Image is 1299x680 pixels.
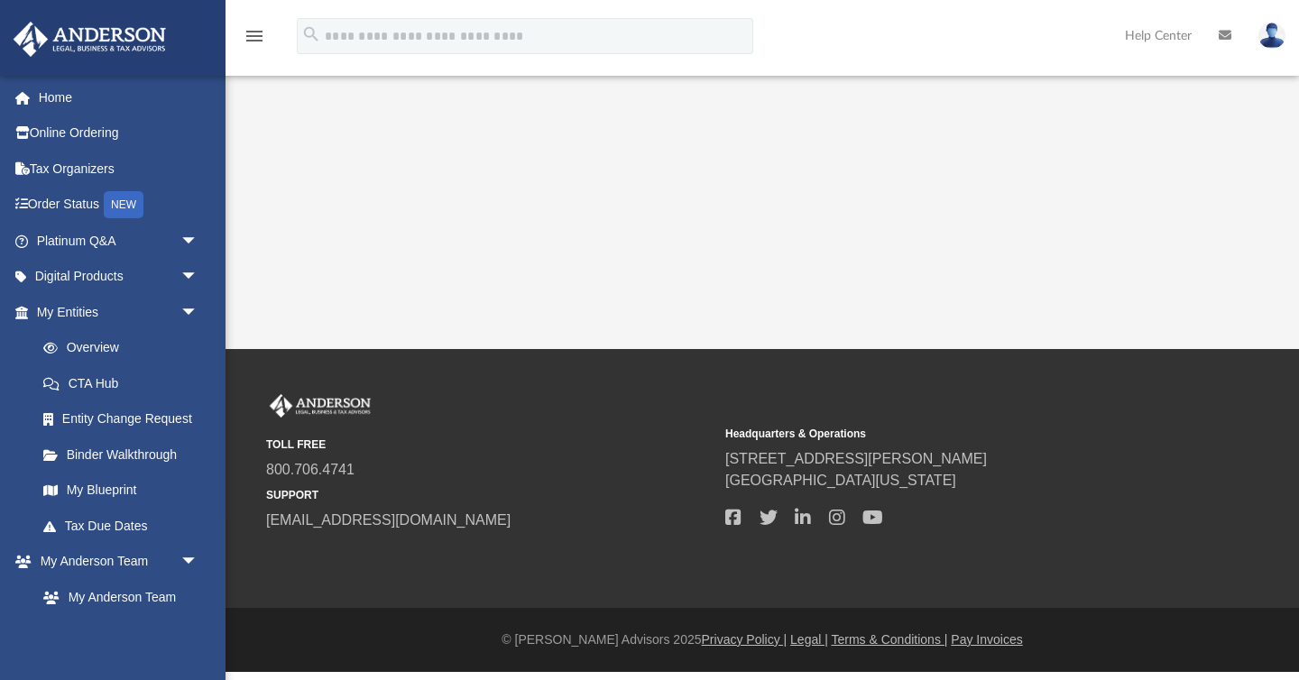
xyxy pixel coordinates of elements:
a: Pay Invoices [951,632,1022,647]
a: Digital Productsarrow_drop_down [13,259,226,295]
a: Overview [25,330,226,366]
img: User Pic [1258,23,1285,49]
a: Binder Walkthrough [25,436,226,473]
small: SUPPORT [266,487,713,503]
a: Platinum Q&Aarrow_drop_down [13,223,226,259]
a: CTA Hub [25,365,226,401]
div: NEW [104,191,143,218]
a: My Blueprint [25,473,216,509]
a: 800.706.4741 [266,462,355,477]
div: © [PERSON_NAME] Advisors 2025 [226,630,1299,649]
img: Anderson Advisors Platinum Portal [266,394,374,418]
a: Privacy Policy | [702,632,788,647]
i: menu [244,25,265,47]
small: Headquarters & Operations [725,426,1172,442]
small: TOLL FREE [266,436,713,453]
span: arrow_drop_down [180,544,216,581]
a: My Anderson Team [25,579,207,615]
a: Tax Due Dates [25,508,226,544]
span: arrow_drop_down [180,223,216,260]
a: [GEOGRAPHIC_DATA][US_STATE] [725,473,956,488]
a: Order StatusNEW [13,187,226,224]
a: [EMAIL_ADDRESS][DOMAIN_NAME] [266,512,511,528]
a: [STREET_ADDRESS][PERSON_NAME] [725,451,987,466]
span: arrow_drop_down [180,294,216,331]
a: Terms & Conditions | [832,632,948,647]
a: Online Ordering [13,115,226,152]
i: search [301,24,321,44]
a: Legal | [790,632,828,647]
a: My Anderson Teamarrow_drop_down [13,544,216,580]
a: menu [244,34,265,47]
a: Home [13,79,226,115]
a: Entity Change Request [25,401,226,437]
a: [PERSON_NAME] System [25,615,216,673]
a: My Entitiesarrow_drop_down [13,294,226,330]
a: Tax Organizers [13,151,226,187]
span: arrow_drop_down [180,259,216,296]
img: Anderson Advisors Platinum Portal [8,22,171,57]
